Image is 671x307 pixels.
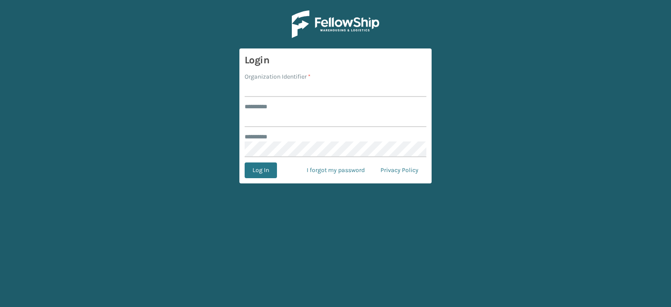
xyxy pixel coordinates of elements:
[292,10,379,38] img: Logo
[299,162,373,178] a: I forgot my password
[245,54,426,67] h3: Login
[245,72,311,81] label: Organization Identifier
[245,162,277,178] button: Log In
[373,162,426,178] a: Privacy Policy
